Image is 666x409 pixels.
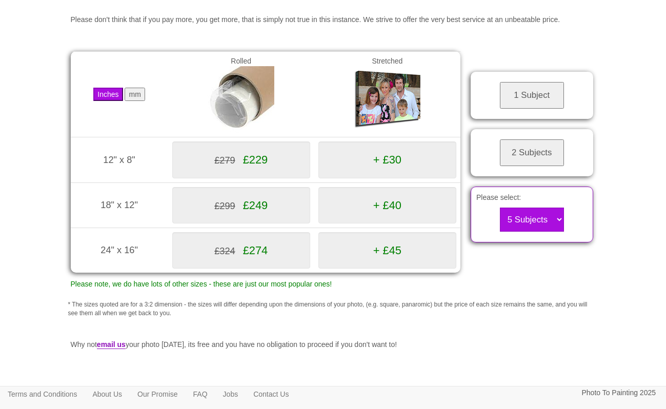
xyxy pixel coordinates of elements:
span: £324 [214,246,235,256]
img: Rolled [208,66,274,133]
a: About Us [85,386,130,402]
td: Rolled [168,52,314,137]
a: FAQ [186,386,215,402]
div: Please select: [471,187,593,242]
img: Gallery Wrap [354,66,420,133]
span: £229 [243,153,268,166]
span: £249 [243,199,268,212]
p: Why not your photo [DATE], its free and you have no obligation to proceed if you don't want to! [71,338,596,351]
button: Inches [93,88,123,101]
span: 24" x 16" [100,245,138,255]
span: 12" x 8" [103,155,135,165]
span: £274 [243,244,268,257]
span: 18" x 12" [100,200,138,210]
span: £279 [214,155,235,166]
p: Please note, we do have lots of other sizes - these are just our most popular ones! [71,278,461,291]
td: Stretched [314,52,460,137]
p: Photo To Painting 2025 [581,386,656,399]
button: 2 Subjects [500,139,564,166]
span: + £45 [373,244,401,257]
p: Please don't think that if you pay more, you get more, that is simply not true in this instance. ... [71,13,596,26]
button: mm [125,88,145,101]
a: email us [97,340,126,349]
span: + £30 [373,153,401,166]
a: Contact Us [246,386,296,402]
button: 1 Subject [500,82,564,109]
a: Jobs [215,386,246,402]
p: * The sizes quoted are for a 3:2 dimension - the sizes will differ depending upon the dimensions ... [68,300,598,317]
span: £299 [214,201,235,211]
span: + £40 [373,199,401,212]
a: Our Promise [130,386,186,402]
